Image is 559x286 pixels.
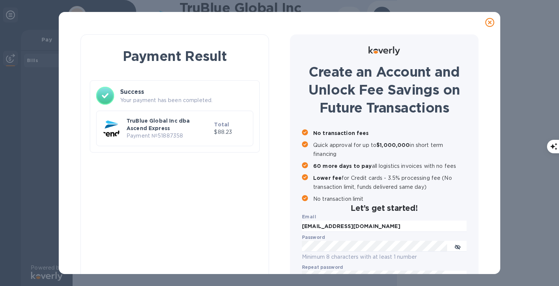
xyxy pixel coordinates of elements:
[313,130,369,136] b: No transaction fees
[302,203,467,213] h2: Let’s get started!
[214,122,229,127] b: Total
[126,117,211,132] p: TruBlue Global Inc dba Ascend Express
[313,141,467,159] p: Quick approval for up to in short term financing
[313,163,372,169] b: 60 more days to pay
[313,162,467,170] p: all logistics invoices with no fees
[302,63,467,117] h1: Create an Account and Unlock Fee Savings on Future Transactions
[313,173,467,191] p: for Credit cards - 3.5% processing fee (No transaction limit, funds delivered same day)
[450,239,465,254] button: toggle password visibility
[302,253,467,261] p: Minimum 8 characters with at least 1 number
[126,132,211,140] p: Payment № 51887358
[376,142,410,148] b: $1,000,000
[369,46,400,55] img: Logo
[450,269,465,284] button: toggle password visibility
[214,128,247,136] p: $88.23
[93,47,257,65] h1: Payment Result
[302,235,325,240] label: Password
[302,214,316,219] b: Email
[120,96,253,104] p: Your payment has been completed.
[313,194,467,203] p: No transaction limit
[313,175,342,181] b: Lower fee
[302,221,467,232] input: Enter email address
[120,87,253,96] h3: Success
[302,265,343,270] label: Repeat password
